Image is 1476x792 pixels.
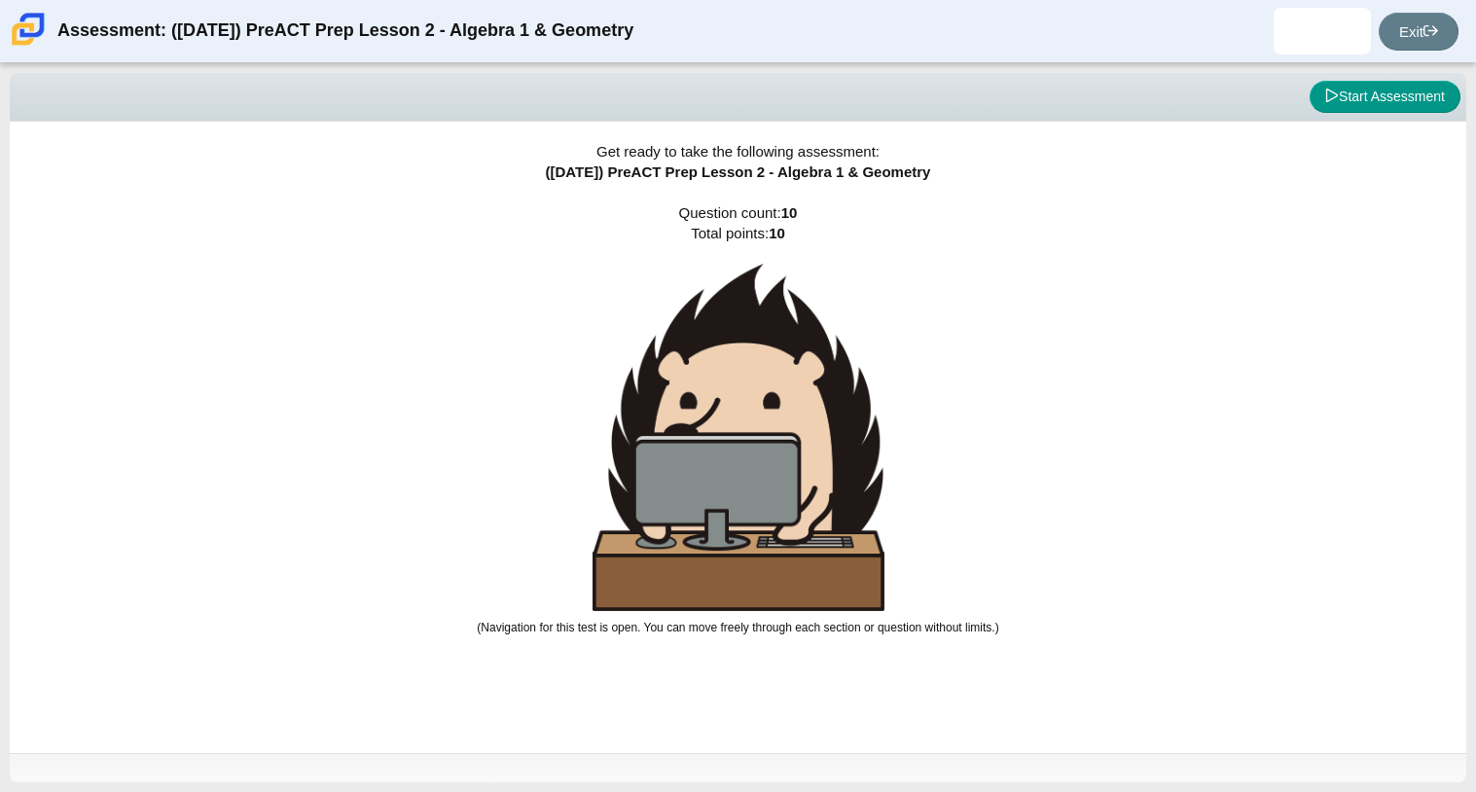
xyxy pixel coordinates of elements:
[477,621,998,634] small: (Navigation for this test is open. You can move freely through each section or question without l...
[8,36,49,53] a: Carmen School of Science & Technology
[1307,16,1338,47] img: brendaliz.rivera-r.SQBq0i
[593,264,884,611] img: hedgehog-behind-computer-large.png
[781,204,798,221] b: 10
[546,163,931,180] span: ([DATE]) PreACT Prep Lesson 2 - Algebra 1 & Geometry
[57,8,633,54] div: Assessment: ([DATE]) PreACT Prep Lesson 2 - Algebra 1 & Geometry
[1310,81,1460,114] button: Start Assessment
[1379,13,1458,51] a: Exit
[769,225,785,241] b: 10
[596,143,880,160] span: Get ready to take the following assessment:
[8,9,49,50] img: Carmen School of Science & Technology
[477,204,998,634] span: Question count: Total points:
